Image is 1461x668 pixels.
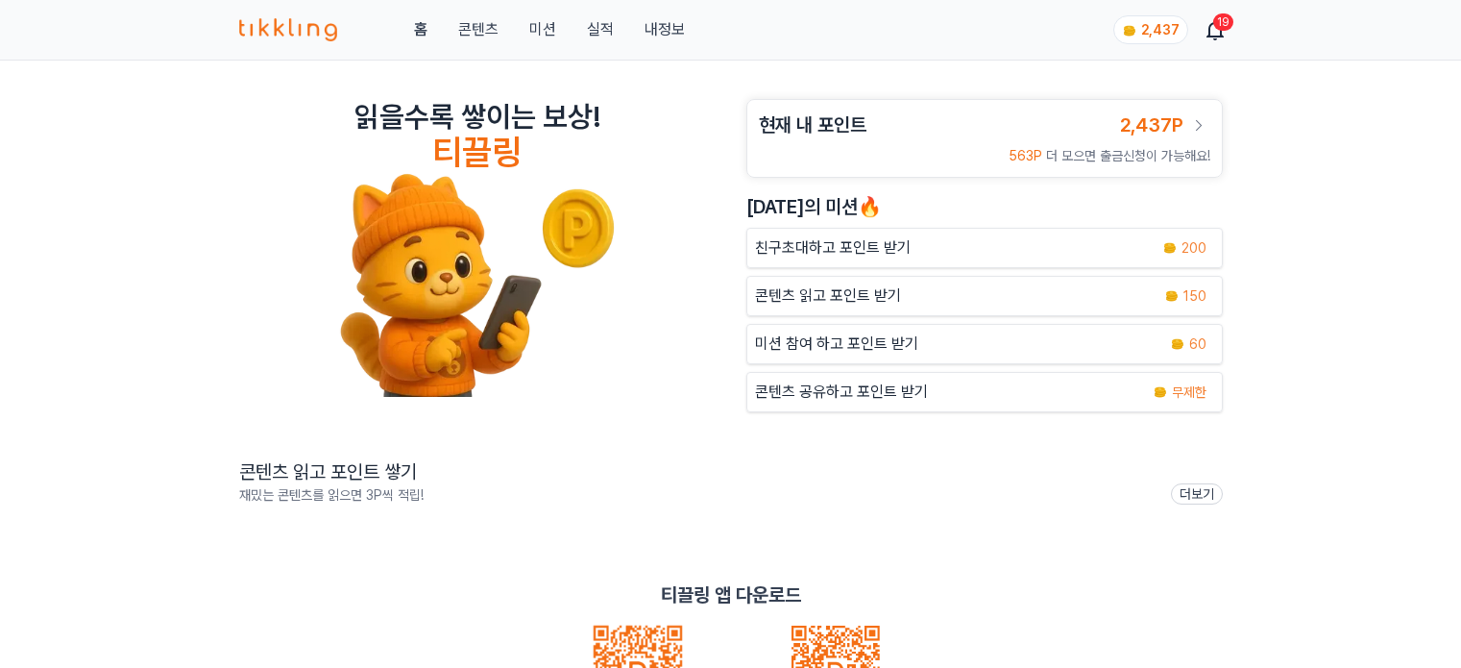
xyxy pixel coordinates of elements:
[1189,334,1206,354] span: 60
[755,236,911,260] p: 친구초대하고 포인트 받기
[1141,22,1180,37] span: 2,437
[1213,13,1233,31] div: 19
[661,581,801,608] p: 티끌링 앱 다운로드
[755,333,918,356] p: 미션 참여 하고 포인트 받기
[239,18,338,41] img: 티끌링
[1183,286,1206,306] span: 150
[1172,383,1206,402] span: 무제한
[587,18,614,41] a: 실적
[759,111,866,138] h3: 현재 내 포인트
[1120,111,1210,138] a: 2,437P
[1164,288,1180,304] img: coin
[645,18,685,41] a: 내정보
[414,18,427,41] a: 홈
[1122,23,1137,38] img: coin
[746,228,1223,268] button: 친구초대하고 포인트 받기 coin 200
[354,99,600,134] h2: 읽을수록 쌓이는 보상!
[458,18,499,41] a: 콘텐츠
[746,372,1223,412] a: 콘텐츠 공유하고 포인트 받기 coin 무제한
[746,324,1223,364] button: 미션 참여 하고 포인트 받기 coin 60
[746,276,1223,316] a: 콘텐츠 읽고 포인트 받기 coin 150
[1009,148,1042,163] span: 563P
[1207,18,1223,41] a: 19
[1162,240,1178,256] img: coin
[1046,148,1210,163] span: 더 모으면 출금신청이 가능해요!
[755,381,928,404] p: 콘텐츠 공유하고 포인트 받기
[1170,336,1185,352] img: coin
[1181,238,1206,258] span: 200
[529,18,556,41] button: 미션
[755,285,901,308] p: 콘텐츠 읽고 포인트 받기
[339,172,616,397] img: tikkling_character
[239,458,424,485] h2: 콘텐츠 읽고 포인트 쌓기
[1171,483,1223,505] a: 더보기
[746,193,1223,220] h2: [DATE]의 미션🔥
[1153,384,1168,400] img: coin
[1120,113,1183,136] span: 2,437P
[432,134,522,172] h4: 티끌링
[1113,15,1184,44] a: coin 2,437
[239,485,424,505] p: 재밌는 콘텐츠를 읽으면 3P씩 적립!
